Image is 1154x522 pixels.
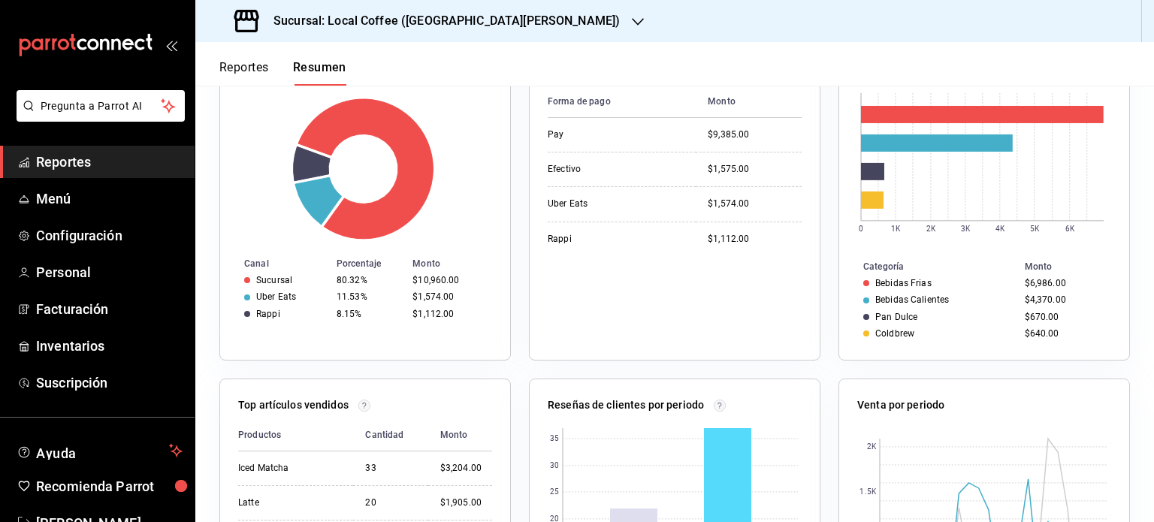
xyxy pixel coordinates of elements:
th: Canal [220,255,331,272]
div: $10,960.00 [412,275,486,285]
span: Facturación [36,299,183,319]
div: Bebidas Frias [875,278,932,288]
text: 1K [891,225,901,233]
div: Bebidas Calientes [875,294,949,305]
div: Iced Matcha [238,462,341,475]
div: 8.15% [337,309,400,319]
th: Monto [428,419,492,451]
div: 33 [365,462,415,475]
div: Rappi [256,309,280,319]
text: 2K [926,225,936,233]
div: Pay [548,128,684,141]
th: Forma de pago [548,86,696,118]
p: Reseñas de clientes por periodo [548,397,704,413]
span: Inventarios [36,336,183,356]
span: Menú [36,189,183,209]
text: 2K [867,443,877,451]
div: $670.00 [1025,312,1105,322]
button: Reportes [219,60,269,86]
th: Monto [696,86,802,118]
th: Monto [1019,258,1129,275]
div: Coldbrew [875,328,914,339]
span: Configuración [36,225,183,246]
div: 80.32% [337,275,400,285]
div: Uber Eats [256,291,296,302]
div: Uber Eats [548,198,684,210]
text: 0 [859,225,863,233]
div: Efectivo [548,163,684,176]
button: open_drawer_menu [165,39,177,51]
text: 30 [550,462,559,470]
th: Productos [238,419,353,451]
th: Cantidad [353,419,427,451]
span: Recomienda Parrot [36,476,183,496]
th: Categoría [839,258,1019,275]
div: $1,574.00 [708,198,802,210]
text: 1.5K [859,488,876,496]
div: $9,385.00 [708,128,802,141]
a: Pregunta a Parrot AI [11,109,185,125]
div: $1,574.00 [412,291,486,302]
div: $1,112.00 [708,233,802,246]
div: $640.00 [1025,328,1105,339]
div: Pan Dulce [875,312,917,322]
span: Personal [36,262,183,282]
div: Sucursal [256,275,292,285]
p: Venta por periodo [857,397,944,413]
button: Resumen [293,60,346,86]
th: Monto [406,255,510,272]
div: Latte [238,496,341,509]
div: 11.53% [337,291,400,302]
text: 6K [1065,225,1075,233]
div: $1,112.00 [412,309,486,319]
div: $1,575.00 [708,163,802,176]
button: Pregunta a Parrot AI [17,90,185,122]
div: $1,905.00 [440,496,492,509]
text: 5K [1030,225,1040,233]
h3: Sucursal: Local Coffee ([GEOGRAPHIC_DATA][PERSON_NAME]) [261,12,620,30]
text: 25 [550,488,559,496]
div: Rappi [548,233,684,246]
text: 35 [550,435,559,443]
span: Suscripción [36,373,183,393]
p: Top artículos vendidos [238,397,349,413]
text: 4K [995,225,1005,233]
text: 3K [961,225,971,233]
div: 20 [365,496,415,509]
div: $4,370.00 [1025,294,1105,305]
span: Reportes [36,152,183,172]
div: $3,204.00 [440,462,492,475]
span: Pregunta a Parrot AI [41,98,162,114]
div: navigation tabs [219,60,346,86]
span: Ayuda [36,442,163,460]
div: $6,986.00 [1025,278,1105,288]
th: Porcentaje [331,255,406,272]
